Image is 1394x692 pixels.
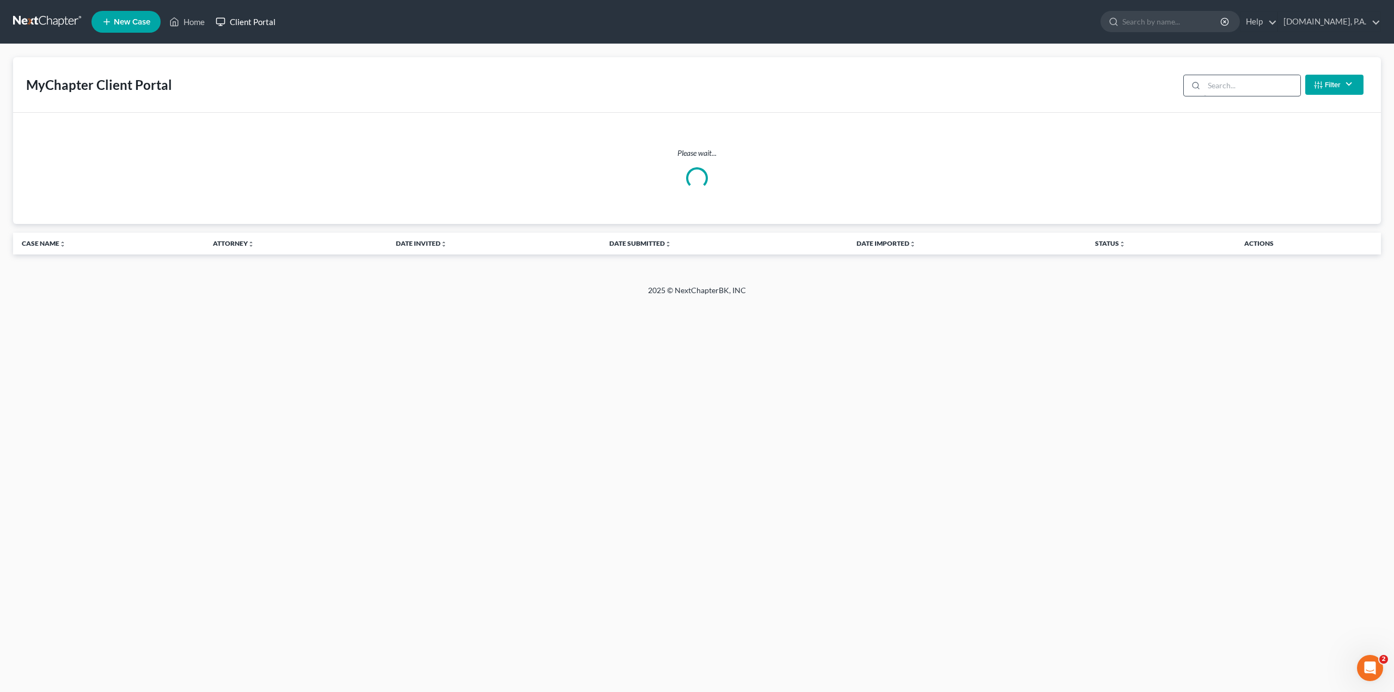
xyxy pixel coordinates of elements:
[857,239,916,247] a: Date Importedunfold_more
[387,285,1007,305] div: 2025 © NextChapterBK, INC
[609,239,671,247] a: Date Submittedunfold_more
[1278,12,1380,32] a: [DOMAIN_NAME], P.A.
[22,239,66,247] a: Case Nameunfold_more
[665,241,671,247] i: unfold_more
[210,12,281,32] a: Client Portal
[1236,233,1381,254] th: Actions
[1122,11,1222,32] input: Search by name...
[1095,239,1126,247] a: Statusunfold_more
[1357,655,1383,681] iframe: Intercom live chat
[248,241,254,247] i: unfold_more
[1240,12,1277,32] a: Help
[59,241,66,247] i: unfold_more
[909,241,916,247] i: unfold_more
[114,18,150,26] span: New Case
[1305,75,1364,95] button: Filter
[164,12,210,32] a: Home
[1204,75,1300,96] input: Search...
[441,241,447,247] i: unfold_more
[213,239,254,247] a: Attorneyunfold_more
[396,239,447,247] a: Date Invitedunfold_more
[26,76,172,94] div: MyChapter Client Portal
[1119,241,1126,247] i: unfold_more
[1379,655,1388,664] span: 2
[22,148,1372,159] p: Please wait...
